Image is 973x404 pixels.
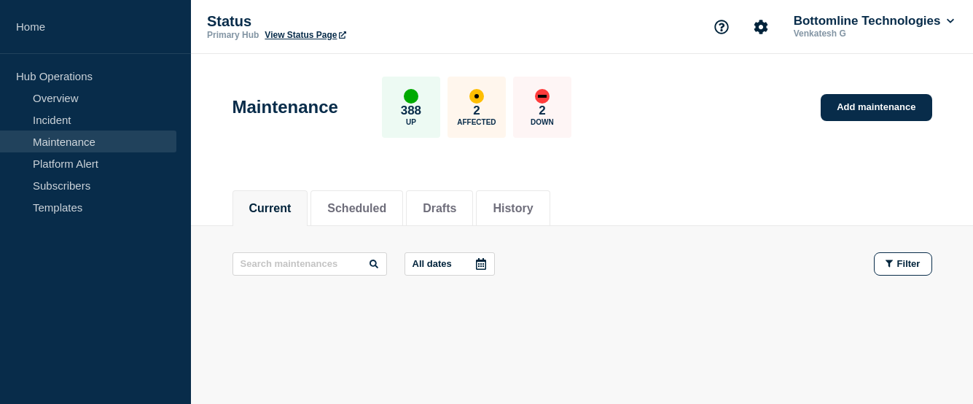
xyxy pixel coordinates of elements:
[406,118,416,126] p: Up
[791,28,942,39] p: Venkatesh G
[457,118,496,126] p: Affected
[535,89,550,104] div: down
[539,104,545,118] p: 2
[404,89,418,104] div: up
[493,202,533,215] button: History
[232,252,387,276] input: Search maintenances
[413,258,452,269] p: All dates
[423,202,456,215] button: Drafts
[207,13,499,30] p: Status
[207,30,259,40] p: Primary Hub
[473,104,480,118] p: 2
[405,252,495,276] button: All dates
[531,118,554,126] p: Down
[265,30,345,40] a: View Status Page
[706,12,737,42] button: Support
[791,14,957,28] button: Bottomline Technologies
[232,97,338,117] h1: Maintenance
[327,202,386,215] button: Scheduled
[821,94,931,121] a: Add maintenance
[249,202,292,215] button: Current
[746,12,776,42] button: Account settings
[401,104,421,118] p: 388
[897,258,921,269] span: Filter
[469,89,484,104] div: affected
[874,252,932,276] button: Filter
